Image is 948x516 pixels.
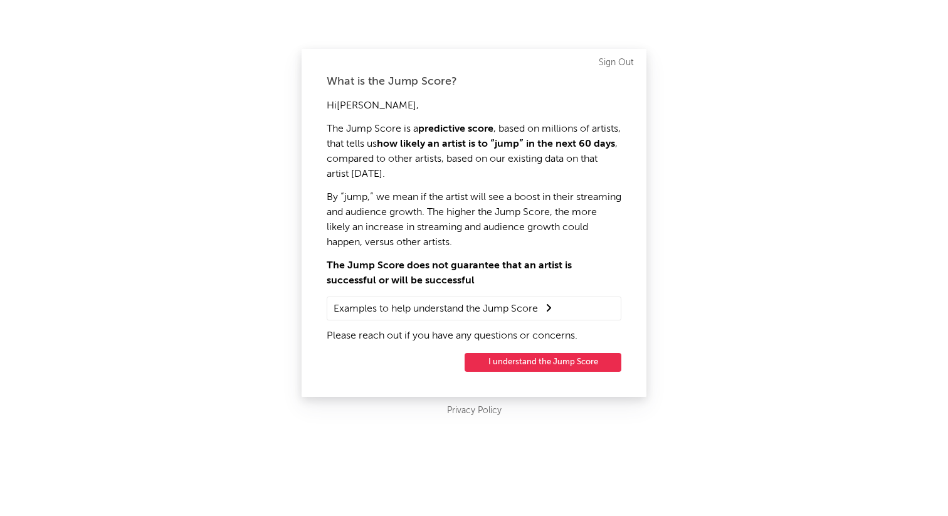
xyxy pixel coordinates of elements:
[447,403,502,419] a: Privacy Policy
[418,124,493,134] strong: predictive score
[327,74,621,89] div: What is the Jump Score?
[327,122,621,182] p: The Jump Score is a , based on millions of artists, that tells us , compared to other artists, ba...
[327,261,572,286] strong: The Jump Score does not guarantee that an artist is successful or will be successful
[465,353,621,372] button: I understand the Jump Score
[334,300,614,317] summary: Examples to help understand the Jump Score
[327,329,621,344] p: Please reach out if you have any questions or concerns.
[599,55,634,70] a: Sign Out
[327,190,621,250] p: By “jump,” we mean if the artist will see a boost in their streaming and audience growth. The hig...
[377,139,615,149] strong: how likely an artist is to “jump” in the next 60 days
[327,98,621,113] p: Hi [PERSON_NAME] ,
